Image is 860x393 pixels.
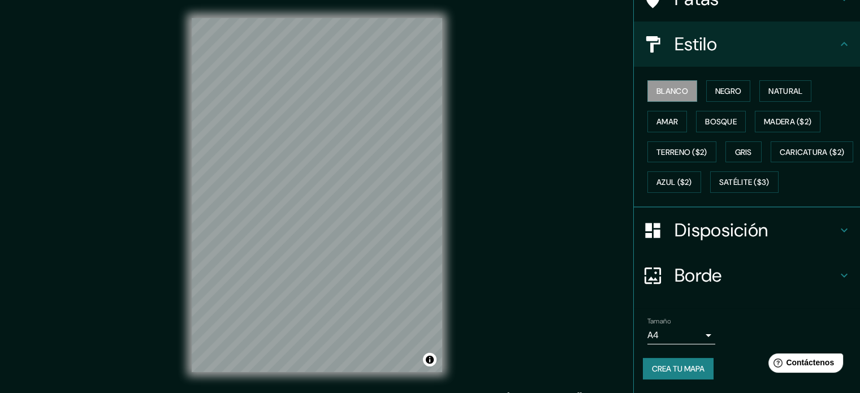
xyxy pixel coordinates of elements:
div: Borde [634,253,860,298]
button: Madera ($2) [755,111,820,132]
button: Crea tu mapa [643,358,714,379]
button: Activar o desactivar atribución [423,353,437,366]
canvas: Mapa [192,18,442,372]
iframe: Lanzador de widgets de ayuda [759,349,848,381]
button: Blanco [647,80,697,102]
font: Borde [675,264,722,287]
button: Satélite ($3) [710,171,779,193]
font: Negro [715,86,742,96]
font: Disposición [675,218,768,242]
font: Satélite ($3) [719,178,770,188]
font: Natural [768,86,802,96]
button: Terreno ($2) [647,141,716,163]
font: Madera ($2) [764,116,811,127]
button: Negro [706,80,751,102]
font: Crea tu mapa [652,364,705,374]
font: Amar [656,116,678,127]
button: Azul ($2) [647,171,701,193]
button: Natural [759,80,811,102]
font: Terreno ($2) [656,147,707,157]
button: Amar [647,111,687,132]
div: Estilo [634,21,860,67]
font: Blanco [656,86,688,96]
font: Estilo [675,32,717,56]
font: Gris [735,147,752,157]
font: Tamaño [647,317,671,326]
button: Caricatura ($2) [771,141,854,163]
div: A4 [647,326,715,344]
div: Disposición [634,208,860,253]
font: A4 [647,329,659,341]
font: Caricatura ($2) [780,147,845,157]
font: Azul ($2) [656,178,692,188]
font: Bosque [705,116,737,127]
button: Gris [725,141,762,163]
button: Bosque [696,111,746,132]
